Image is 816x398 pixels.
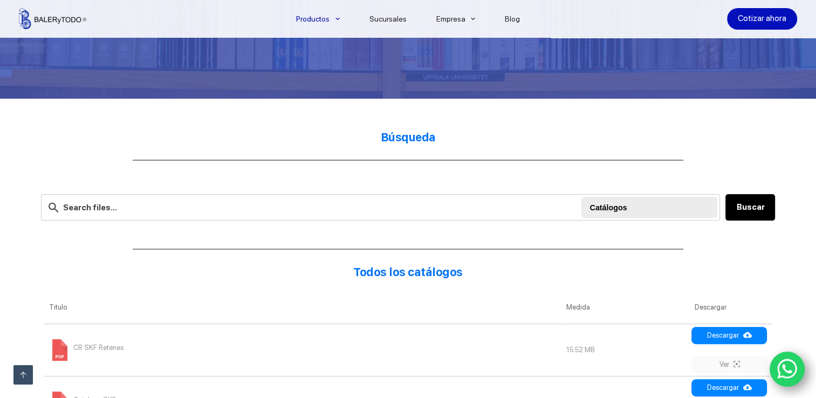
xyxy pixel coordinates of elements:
a: CR SKF Retenes [49,345,124,353]
a: Ir arriba [13,365,33,385]
a: Descargar [691,379,767,396]
strong: Búsqueda [381,131,436,144]
a: Descargar [691,327,767,344]
input: Search files... [41,194,721,221]
a: Cotizar ahora [727,8,797,30]
img: search-24.svg [47,201,60,214]
a: WhatsApp [770,352,805,387]
img: Balerytodo [19,9,86,29]
strong: Todos los catálogos [353,265,463,279]
th: Titulo [44,291,561,324]
button: Buscar [725,194,775,221]
span: CR SKF Retenes [73,339,124,356]
td: 15.52 MB [561,324,689,376]
th: Medida [561,291,689,324]
a: Ver [691,356,767,373]
th: Descargar [689,291,772,324]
